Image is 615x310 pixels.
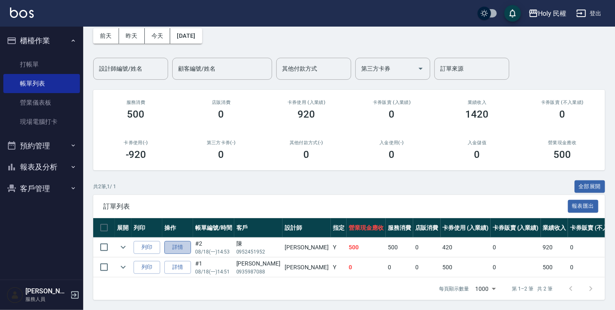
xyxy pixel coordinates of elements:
[530,140,595,145] h2: 營業現金應收
[573,6,605,21] button: 登出
[236,248,280,256] p: 0952451952
[274,140,339,145] h2: 其他付款方式(-)
[218,149,224,160] h3: 0
[3,93,80,112] a: 營業儀表板
[3,55,80,74] a: 打帳單
[413,258,441,277] td: 0
[115,218,131,238] th: 展開
[304,149,310,160] h3: 0
[413,218,441,238] th: 店販消費
[414,62,427,75] button: Open
[331,258,347,277] td: Y
[164,241,191,254] a: 詳情
[474,149,480,160] h3: 0
[441,218,491,238] th: 卡券使用 (入業績)
[117,241,129,253] button: expand row
[541,238,568,257] td: 920
[93,183,116,190] p: 共 2 筆, 1 / 1
[491,258,541,277] td: 0
[530,100,595,105] h2: 卡券販賣 (不入業績)
[103,100,169,105] h3: 服務消費
[491,218,541,238] th: 卡券販賣 (入業績)
[283,218,331,238] th: 設計師
[3,178,80,199] button: 客戶管理
[538,8,567,19] div: Holy 民權
[195,268,232,276] p: 08/18 (一) 14:51
[331,238,347,257] td: Y
[170,28,202,44] button: [DATE]
[119,28,145,44] button: 昨天
[131,218,162,238] th: 列印
[568,200,599,213] button: 報表匯出
[103,140,169,145] h2: 卡券使用(-)
[117,261,129,273] button: expand row
[103,202,568,211] span: 訂單列表
[274,100,339,105] h2: 卡券使用 (入業績)
[359,140,424,145] h2: 入金使用(-)
[413,238,441,257] td: 0
[162,218,193,238] th: 操作
[560,108,565,120] h3: 0
[3,156,80,178] button: 報表及分析
[188,140,254,145] h2: 第三方卡券(-)
[25,287,68,295] h5: [PERSON_NAME]
[134,241,160,254] button: 列印
[134,261,160,274] button: 列印
[541,258,568,277] td: 500
[126,149,146,160] h3: -920
[93,28,119,44] button: 前天
[541,218,568,238] th: 業績收入
[236,268,280,276] p: 0935987088
[236,259,280,268] div: [PERSON_NAME]
[347,238,386,257] td: 500
[568,202,599,210] a: 報表匯出
[7,287,23,303] img: Person
[525,5,570,22] button: Holy 民權
[193,218,234,238] th: 帳單編號/時間
[218,108,224,120] h3: 0
[236,239,280,248] div: 陳
[441,258,491,277] td: 500
[444,100,510,105] h2: 業績收入
[359,100,424,105] h2: 卡券販賣 (入業績)
[347,258,386,277] td: 0
[283,238,331,257] td: [PERSON_NAME]
[145,28,171,44] button: 今天
[504,5,521,22] button: save
[298,108,315,120] h3: 920
[234,218,283,238] th: 客戶
[188,100,254,105] h2: 店販消費
[472,278,499,300] div: 1000
[331,218,347,238] th: 指定
[389,108,395,120] h3: 0
[554,149,571,160] h3: 500
[3,112,80,131] a: 現場電腦打卡
[386,218,413,238] th: 服務消費
[3,30,80,52] button: 櫃檯作業
[491,238,541,257] td: 0
[3,74,80,93] a: 帳單列表
[386,258,413,277] td: 0
[386,238,413,257] td: 500
[25,295,68,303] p: 服務人員
[193,258,234,277] td: #1
[127,108,145,120] h3: 500
[3,135,80,157] button: 預約管理
[466,108,489,120] h3: 1420
[575,180,605,193] button: 全部展開
[10,7,34,18] img: Logo
[441,238,491,257] td: 420
[444,140,510,145] h2: 入金儲值
[283,258,331,277] td: [PERSON_NAME]
[347,218,386,238] th: 營業現金應收
[195,248,232,256] p: 08/18 (一) 14:53
[512,285,553,293] p: 第 1–2 筆 共 2 筆
[193,238,234,257] td: #2
[164,261,191,274] a: 詳情
[439,285,469,293] p: 每頁顯示數量
[389,149,395,160] h3: 0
